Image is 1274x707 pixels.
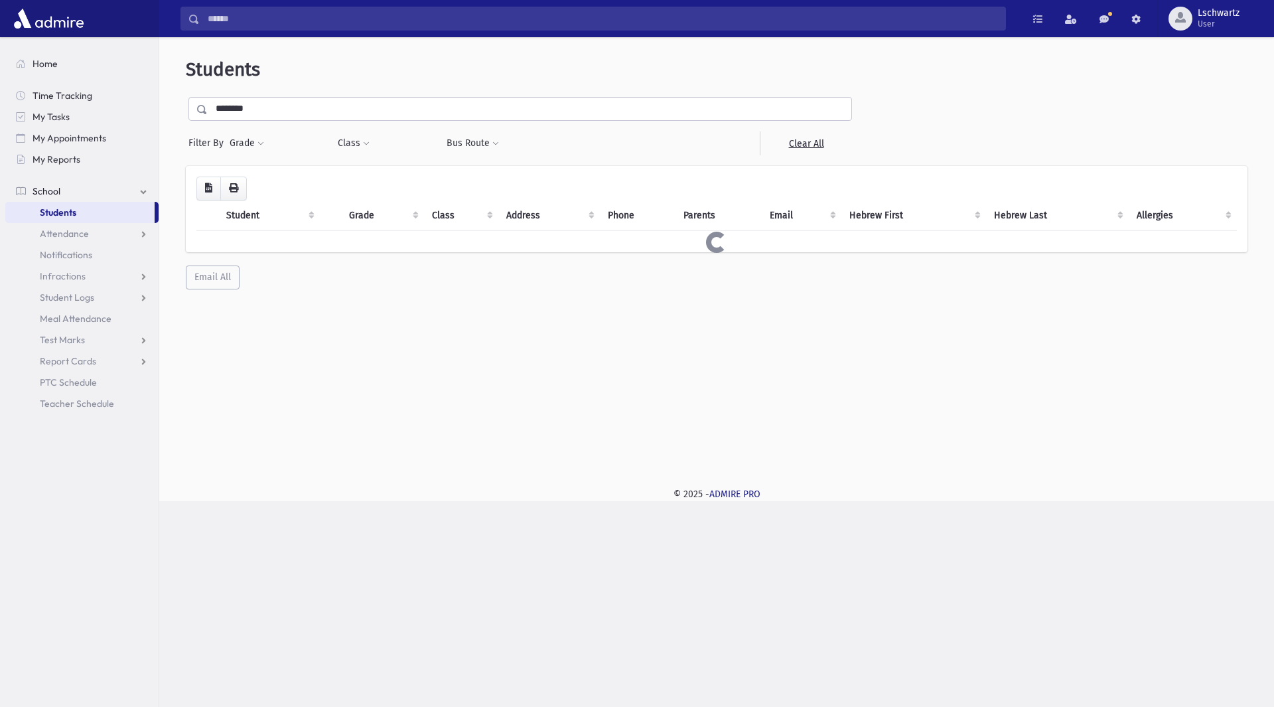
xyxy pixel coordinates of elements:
button: Email All [186,266,240,289]
span: Notifications [40,249,92,261]
a: Attendance [5,223,159,244]
span: Attendance [40,228,89,240]
span: My Reports [33,153,80,165]
span: Lschwartz [1198,8,1239,19]
button: Bus Route [446,131,500,155]
a: My Reports [5,149,159,170]
button: CSV [196,177,221,200]
span: PTC Schedule [40,376,97,388]
img: AdmirePro [11,5,87,32]
span: My Appointments [33,132,106,144]
th: Grade [341,200,424,231]
a: Infractions [5,266,159,287]
th: Allergies [1129,200,1237,231]
a: Students [5,202,155,223]
a: Home [5,53,159,74]
a: ADMIRE PRO [709,489,760,500]
a: Time Tracking [5,85,159,106]
span: School [33,185,60,197]
span: Time Tracking [33,90,92,102]
th: Hebrew First [841,200,986,231]
span: Teacher Schedule [40,398,114,410]
th: Parents [675,200,762,231]
a: Teacher Schedule [5,393,159,414]
a: School [5,181,159,202]
a: Test Marks [5,329,159,351]
a: Student Logs [5,287,159,308]
span: Student Logs [40,291,94,303]
a: Notifications [5,244,159,266]
th: Student [218,200,320,231]
span: Home [33,58,58,70]
span: Students [186,58,260,80]
a: Report Cards [5,351,159,372]
span: Filter By [188,136,229,150]
th: Hebrew Last [986,200,1129,231]
div: © 2025 - [180,487,1253,501]
th: Class [424,200,498,231]
button: Grade [229,131,265,155]
th: Phone [600,200,675,231]
button: Class [337,131,370,155]
span: Report Cards [40,355,96,367]
th: Email [762,200,841,231]
a: My Tasks [5,106,159,127]
a: Meal Attendance [5,308,159,329]
a: My Appointments [5,127,159,149]
a: PTC Schedule [5,372,159,393]
input: Search [200,7,1005,31]
span: Infractions [40,270,86,282]
th: Address [498,200,600,231]
span: User [1198,19,1239,29]
span: Test Marks [40,334,85,346]
a: Clear All [760,131,852,155]
span: Meal Attendance [40,313,111,325]
span: My Tasks [33,111,70,123]
span: Students [40,206,76,218]
button: Print [220,177,247,200]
